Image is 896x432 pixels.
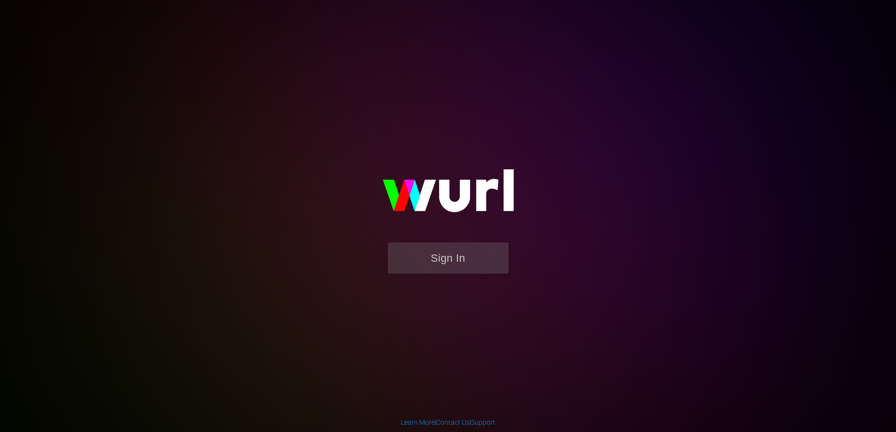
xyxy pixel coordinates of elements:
a: Contact Us [436,418,470,426]
a: Learn More [401,418,435,426]
a: Support [471,418,495,426]
img: wurl-logo-on-black-223613ac3d8ba8fe6dc639794a292ebdb59501304c7dfd60c99c58986ef67473.svg [352,149,545,242]
button: Sign In [388,242,509,274]
div: | | [401,417,495,427]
